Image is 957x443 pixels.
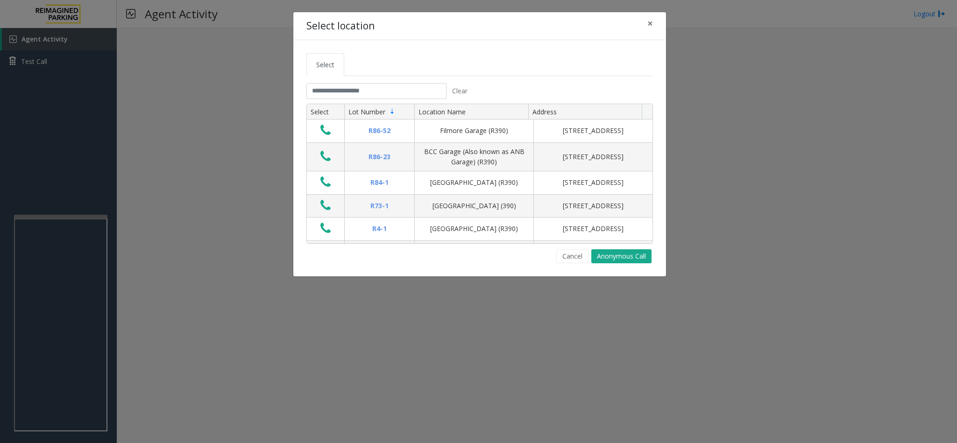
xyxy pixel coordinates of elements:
[306,19,375,34] h4: Select location
[539,224,647,234] div: [STREET_ADDRESS]
[591,249,652,263] button: Anonymous Call
[539,126,647,136] div: [STREET_ADDRESS]
[641,12,659,35] button: Close
[307,104,652,243] div: Data table
[420,201,528,211] div: [GEOGRAPHIC_DATA] (390)
[420,126,528,136] div: Filmore Garage (R390)
[647,17,653,30] span: ×
[420,177,528,188] div: [GEOGRAPHIC_DATA] (R390)
[418,107,466,116] span: Location Name
[447,83,473,99] button: Clear
[556,249,588,263] button: Cancel
[350,177,409,188] div: R84-1
[539,152,647,162] div: [STREET_ADDRESS]
[532,107,557,116] span: Address
[420,147,528,168] div: BCC Garage (Also known as ANB Garage) (R390)
[389,108,396,115] span: Sortable
[307,104,344,120] th: Select
[306,53,653,76] ul: Tabs
[539,177,647,188] div: [STREET_ADDRESS]
[539,201,647,211] div: [STREET_ADDRESS]
[316,60,334,69] span: Select
[350,126,409,136] div: R86-52
[420,224,528,234] div: [GEOGRAPHIC_DATA] (R390)
[350,152,409,162] div: R86-23
[350,201,409,211] div: R73-1
[350,224,409,234] div: R4-1
[348,107,385,116] span: Lot Number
